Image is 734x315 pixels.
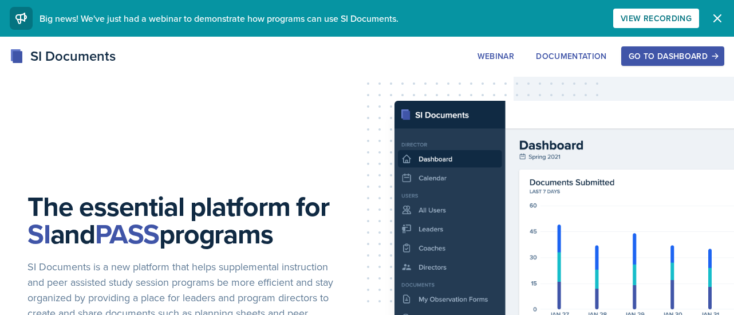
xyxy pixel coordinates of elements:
div: View Recording [621,14,692,23]
button: Go to Dashboard [621,46,724,66]
div: Go to Dashboard [629,52,717,61]
button: Webinar [470,46,522,66]
div: Webinar [478,52,514,61]
button: Documentation [528,46,614,66]
button: View Recording [613,9,699,28]
div: SI Documents [10,46,116,66]
div: Documentation [536,52,607,61]
span: Big news! We've just had a webinar to demonstrate how programs can use SI Documents. [40,12,398,25]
